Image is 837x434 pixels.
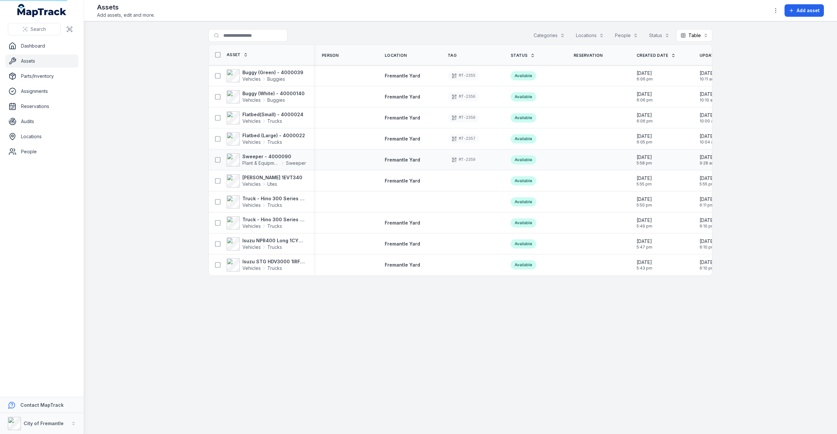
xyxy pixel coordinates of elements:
[700,98,716,103] span: 10:10 am
[700,154,715,166] time: 03/10/2025, 9:28:22 am
[637,70,653,82] time: 23/09/2025, 6:06:57 pm
[385,115,420,120] span: Fremantle Yard
[637,53,668,58] span: Created Date
[637,245,652,250] span: 5:47 pm
[267,244,282,250] span: Trucks
[574,53,602,58] span: Reservation
[700,70,715,82] time: 03/10/2025, 10:11:32 am
[676,29,712,42] button: Table
[637,196,652,208] time: 23/09/2025, 5:50:02 pm
[637,224,652,229] span: 5:49 pm
[637,203,652,208] span: 5:50 pm
[227,216,306,229] a: Truck - Hino 300 Series 1IFQ413VehiclesTrucks
[700,53,739,58] a: Updated Date
[242,223,261,229] span: Vehicles
[385,73,420,78] span: Fremantle Yard
[511,113,536,122] div: Available
[700,217,715,224] span: [DATE]
[700,53,732,58] span: Updated Date
[5,39,78,53] a: Dashboard
[267,97,285,103] span: Buggies
[700,175,715,187] time: 23/09/2025, 5:55:26 pm
[511,92,536,101] div: Available
[242,258,306,265] strong: Isuzu STG HDV3000 1IRF354
[511,260,536,270] div: Available
[227,111,303,124] a: Flatbed(Small) - 4000024VehiclesTrucks
[5,130,78,143] a: Locations
[637,161,652,166] span: 5:58 pm
[242,216,306,223] strong: Truck - Hino 300 Series 1IFQ413
[385,241,420,247] span: Fremantle Yard
[637,238,652,245] span: [DATE]
[385,136,420,141] span: Fremantle Yard
[700,196,715,208] time: 23/09/2025, 6:11:00 pm
[242,76,261,82] span: Vehicles
[700,133,717,145] time: 03/10/2025, 10:04:06 am
[637,175,652,187] time: 23/09/2025, 5:55:16 pm
[700,182,715,187] span: 5:55 pm
[511,155,536,164] div: Available
[385,53,407,58] span: Location
[20,402,64,408] strong: Contact MapTrack
[242,237,306,244] strong: Isuzu NPR400 Long 1CYD773
[5,85,78,98] a: Assignments
[5,145,78,158] a: People
[700,259,715,266] span: [DATE]
[227,52,241,57] span: Asset
[511,239,536,249] div: Available
[700,238,715,250] time: 23/09/2025, 6:10:14 pm
[637,175,652,182] span: [DATE]
[242,265,261,271] span: Vehicles
[700,154,715,161] span: [DATE]
[242,132,305,139] strong: Flatbed (Large) - 4000022
[700,245,715,250] span: 6:10 pm
[637,154,652,166] time: 23/09/2025, 5:58:47 pm
[448,155,479,164] div: MT-2359
[385,262,420,268] a: Fremantle Yard
[267,223,282,229] span: Trucks
[637,133,652,145] time: 23/09/2025, 6:05:51 pm
[385,94,420,100] a: Fremantle Yard
[637,70,653,76] span: [DATE]
[700,76,715,82] span: 10:11 am
[242,90,305,97] strong: Buggy (White) - 40000140
[700,91,716,98] span: [DATE]
[637,91,653,98] span: [DATE]
[267,139,282,145] span: Trucks
[448,92,479,101] div: MT-2356
[529,29,569,42] button: Categories
[637,217,652,224] span: [DATE]
[448,53,457,58] span: Tag
[242,181,261,187] span: Vehicles
[637,259,652,266] span: [DATE]
[5,100,78,113] a: Reservations
[286,160,306,166] span: Sweeper
[267,265,282,271] span: Trucks
[645,29,674,42] button: Status
[700,112,717,124] time: 03/10/2025, 10:00:48 am
[637,196,652,203] span: [DATE]
[385,262,420,268] span: Fremantle Yard
[637,217,652,229] time: 23/09/2025, 5:49:07 pm
[385,220,420,226] a: Fremantle Yard
[242,174,302,181] strong: [PERSON_NAME] 1EVT340
[611,29,642,42] button: People
[385,157,420,163] span: Fremantle Yard
[5,115,78,128] a: Audits
[700,238,715,245] span: [DATE]
[227,174,302,187] a: [PERSON_NAME] 1EVT340VehiclesUtes
[242,244,261,250] span: Vehicles
[637,76,653,82] span: 6:06 pm
[785,4,824,17] button: Add asset
[385,94,420,99] span: Fremantle Yard
[700,140,717,145] span: 10:04 am
[637,140,652,145] span: 6:05 pm
[637,91,653,103] time: 23/09/2025, 6:06:37 pm
[242,202,261,208] span: Vehicles
[797,7,820,14] span: Add asset
[700,161,715,166] span: 9:28 am
[227,258,306,271] a: Isuzu STG HDV3000 1IRF354VehiclesTrucks
[637,112,653,119] span: [DATE]
[242,118,261,124] span: Vehicles
[97,12,155,18] span: Add assets, edit and more.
